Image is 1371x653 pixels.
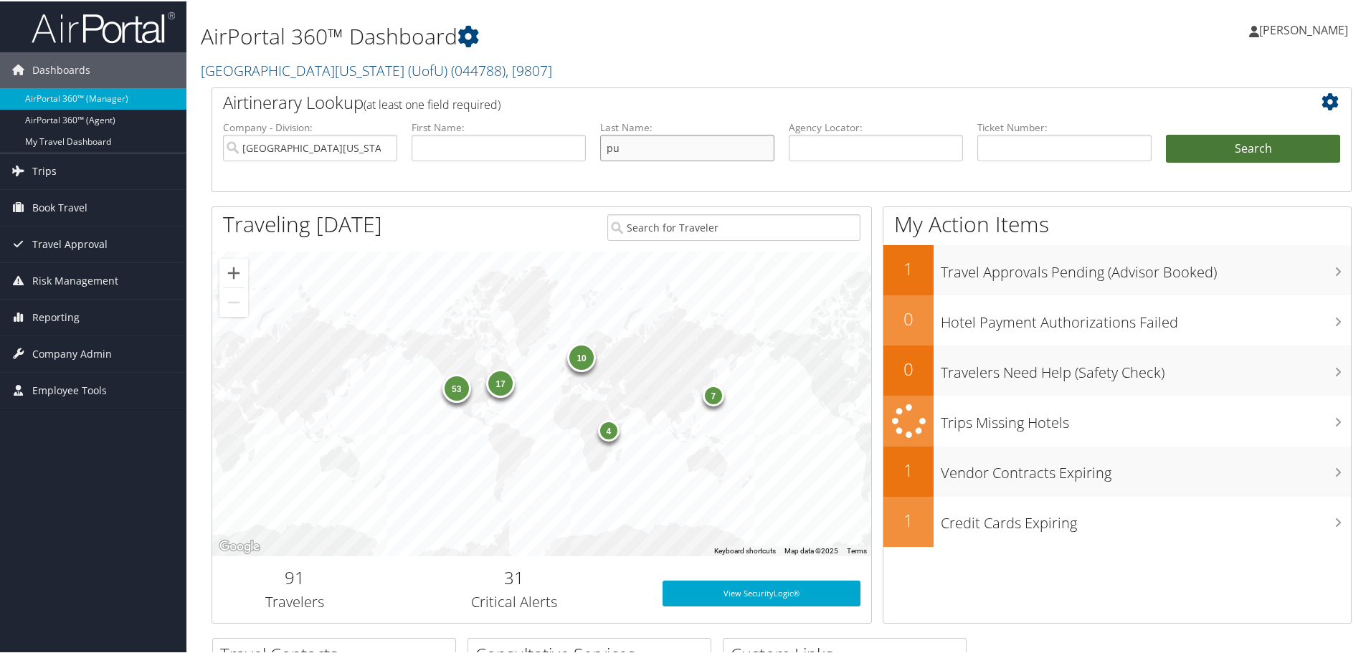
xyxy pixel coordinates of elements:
[714,545,776,555] button: Keyboard shortcuts
[883,356,934,380] h2: 0
[201,20,975,50] h1: AirPortal 360™ Dashboard
[941,505,1351,532] h3: Credit Cards Expiring
[883,294,1351,344] a: 0Hotel Payment Authorizations Failed
[600,119,774,133] label: Last Name:
[883,305,934,330] h2: 0
[597,419,619,440] div: 4
[223,564,366,588] h2: 91
[219,257,248,286] button: Zoom in
[223,591,366,611] h3: Travelers
[364,95,501,111] span: (at least one field required)
[607,213,860,239] input: Search for Traveler
[32,51,90,87] span: Dashboards
[941,404,1351,432] h3: Trips Missing Hotels
[977,119,1152,133] label: Ticket Number:
[223,208,382,238] h1: Traveling [DATE]
[32,335,112,371] span: Company Admin
[1166,133,1340,162] button: Search
[32,225,108,261] span: Travel Approval
[789,119,963,133] label: Agency Locator:
[388,564,641,588] h2: 31
[567,342,596,371] div: 10
[219,287,248,315] button: Zoom out
[412,119,586,133] label: First Name:
[941,304,1351,331] h3: Hotel Payment Authorizations Failed
[941,254,1351,281] h3: Travel Approvals Pending (Advisor Booked)
[941,454,1351,482] h3: Vendor Contracts Expiring
[32,9,175,43] img: airportal-logo.png
[847,545,867,553] a: Terms (opens in new tab)
[883,457,934,481] h2: 1
[784,545,838,553] span: Map data ©2025
[506,59,552,79] span: , [ 9807 ]
[883,394,1351,445] a: Trips Missing Hotels
[883,344,1351,394] a: 0Travelers Need Help (Safety Check)
[883,507,934,531] h2: 1
[32,189,87,224] span: Book Travel
[223,119,397,133] label: Company - Division:
[223,89,1246,113] h2: Airtinerary Lookup
[32,262,118,297] span: Risk Management
[883,445,1351,495] a: 1Vendor Contracts Expiring
[216,536,263,555] a: Open this area in Google Maps (opens a new window)
[451,59,506,79] span: ( 044788 )
[883,208,1351,238] h1: My Action Items
[32,371,107,407] span: Employee Tools
[663,579,860,605] a: View SecurityLogic®
[388,591,641,611] h3: Critical Alerts
[486,367,515,396] div: 17
[702,383,724,405] div: 7
[883,495,1351,545] a: 1Credit Cards Expiring
[201,59,552,79] a: [GEOGRAPHIC_DATA][US_STATE] (UofU)
[32,298,80,334] span: Reporting
[883,255,934,280] h2: 1
[1249,7,1362,50] a: [PERSON_NAME]
[883,244,1351,294] a: 1Travel Approvals Pending (Advisor Booked)
[1259,21,1348,37] span: [PERSON_NAME]
[442,373,470,401] div: 53
[941,354,1351,381] h3: Travelers Need Help (Safety Check)
[216,536,263,555] img: Google
[32,152,57,188] span: Trips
